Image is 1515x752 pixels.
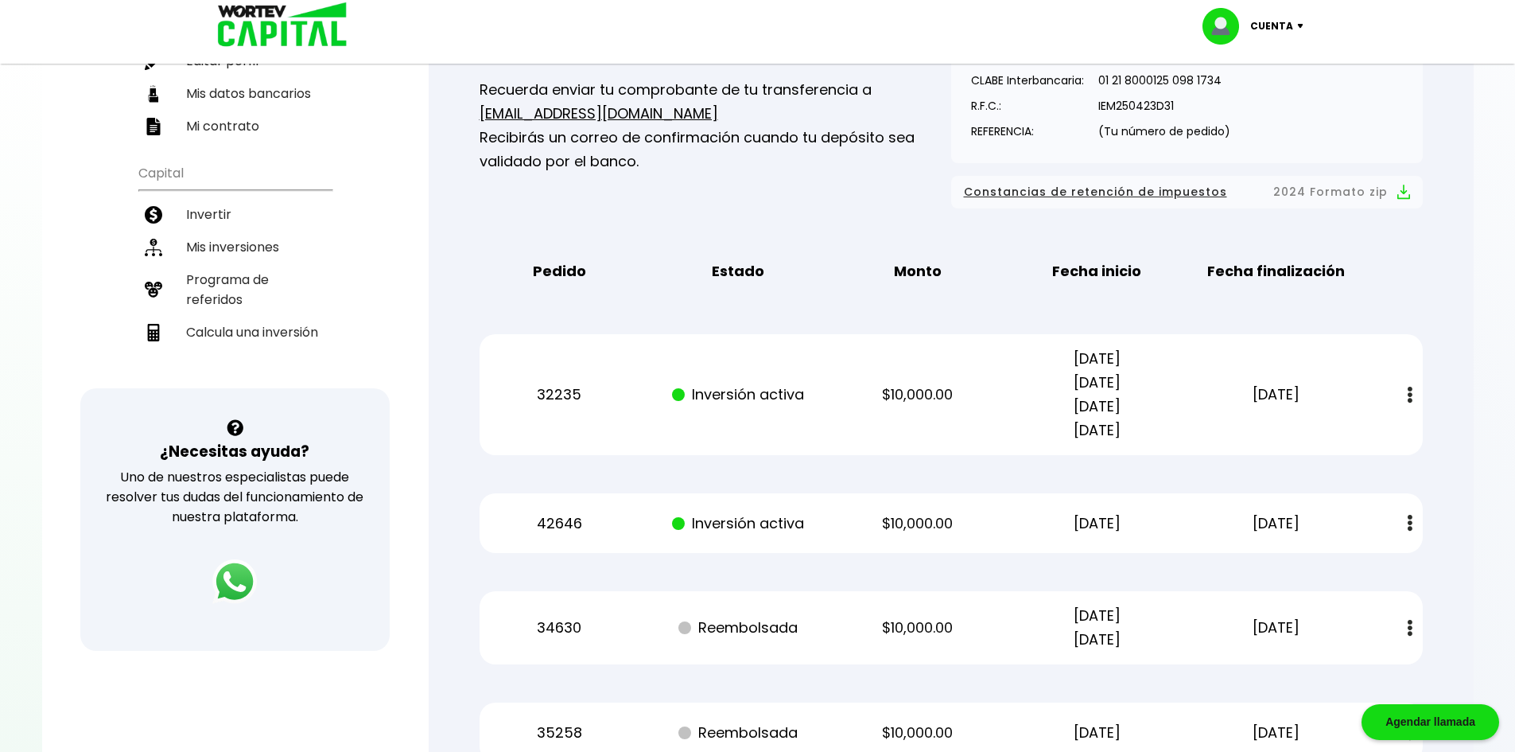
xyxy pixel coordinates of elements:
p: (Tu número de pedido) [1098,119,1230,143]
p: Inversión activa [663,512,814,536]
img: calculadora-icon.17d418c4.svg [145,324,162,341]
b: Estado [712,259,764,283]
b: Monto [894,259,942,283]
b: Fecha inicio [1052,259,1141,283]
p: 34630 [484,616,635,640]
p: $10,000.00 [842,721,993,745]
p: Cuenta [1250,14,1293,38]
p: 01 21 8000125 098 1734 [1098,68,1230,92]
p: [DATE] [1201,616,1352,640]
p: Inversión activa [663,383,814,407]
p: 35258 [484,721,635,745]
p: 42646 [484,512,635,536]
a: Mi contrato [138,110,332,142]
button: Constancias de retención de impuestos2024 Formato zip [964,182,1410,202]
a: Invertir [138,198,332,231]
p: $10,000.00 [842,383,993,407]
p: Reembolsada [663,721,814,745]
img: inversiones-icon.6695dc30.svg [145,239,162,256]
a: Mis inversiones [138,231,332,263]
p: [DATE] [1021,721,1172,745]
p: REFERENCIA: [971,119,1084,143]
div: Agendar llamada [1362,704,1499,740]
span: Constancias de retención de impuestos [964,182,1227,202]
p: CLABE Interbancaria: [971,68,1084,92]
img: profile-image [1202,8,1250,45]
p: Reembolsada [663,616,814,640]
p: IEM250423D31 [1098,94,1230,118]
a: Mis datos bancarios [138,77,332,110]
p: [DATE] [DATE] [DATE] [DATE] [1021,347,1172,442]
img: datos-icon.10cf9172.svg [145,85,162,103]
img: invertir-icon.b3b967d7.svg [145,206,162,224]
p: [DATE] [1201,383,1352,407]
p: Uno de nuestros especialistas puede resolver tus dudas del funcionamiento de nuestra plataforma. [101,467,369,527]
img: logos_whatsapp-icon.242b2217.svg [212,559,257,604]
img: recomiendanos-icon.9b8e9327.svg [145,281,162,298]
p: [DATE] [DATE] [1021,604,1172,652]
p: Recuerda enviar tu comprobante de tu transferencia a Recibirás un correo de confirmación cuando t... [480,78,951,173]
p: 32235 [484,383,635,407]
img: icon-down [1293,24,1315,29]
p: R.F.C.: [971,94,1084,118]
a: [EMAIL_ADDRESS][DOMAIN_NAME] [480,103,718,123]
b: Pedido [533,259,586,283]
p: $10,000.00 [842,512,993,536]
h3: ¿Necesitas ayuda? [160,440,309,463]
p: $10,000.00 [842,616,993,640]
a: Calcula una inversión [138,316,332,349]
a: Programa de referidos [138,263,332,316]
img: contrato-icon.f2db500c.svg [145,118,162,135]
ul: Capital [138,155,332,388]
ul: Perfil [138,2,332,142]
p: [DATE] [1201,512,1352,536]
p: [DATE] [1021,512,1172,536]
b: Fecha finalización [1207,259,1345,283]
p: [DATE] [1201,721,1352,745]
